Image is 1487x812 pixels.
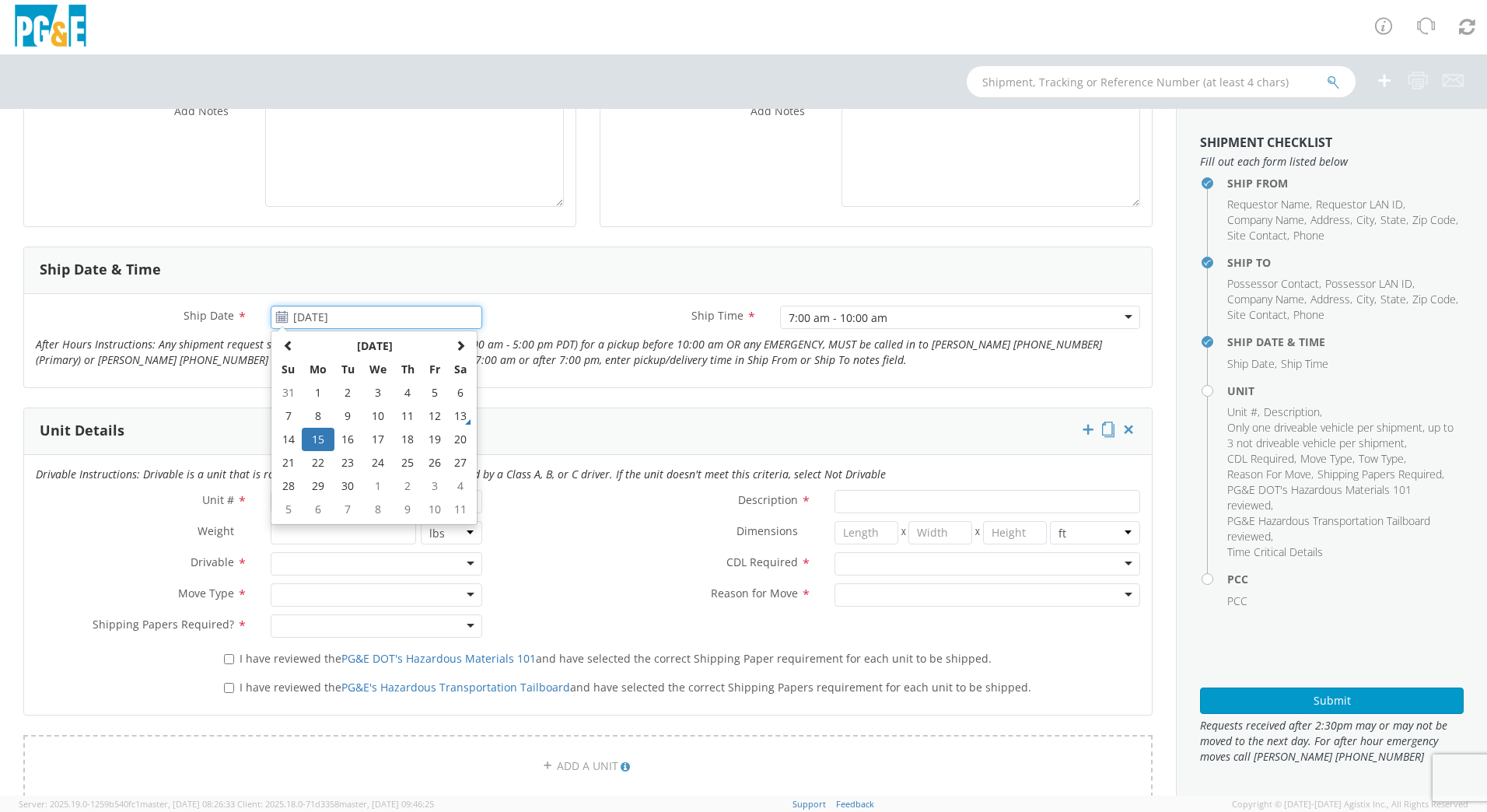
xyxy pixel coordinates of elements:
[1412,292,1456,306] span: Zip Code
[1356,292,1374,306] span: City
[334,358,362,381] th: Tu
[1227,228,1287,243] span: Site Contact
[202,492,234,507] span: Unit #
[1316,197,1403,212] span: Requestor LAN ID
[36,467,886,481] i: Drivable Instructions: Drivable is a unit that is roadworthy and can be driven over the road by a...
[1227,593,1247,608] span: PCC
[275,428,302,451] td: 14
[275,381,302,404] td: 31
[1227,544,1323,559] span: Time Critical Details
[1227,307,1287,322] span: Site Contact
[1227,336,1464,348] h4: Ship Date & Time
[1227,451,1294,466] span: CDL Required
[1310,292,1352,307] li: ,
[1316,197,1405,212] li: ,
[36,337,1102,367] i: After Hours Instructions: Any shipment request submitted after normal business hours (7:00 am - 5...
[1325,276,1415,292] li: ,
[1300,451,1352,466] span: Move Type
[362,358,394,381] th: We
[1227,197,1312,212] li: ,
[275,358,302,381] th: Su
[302,428,334,451] td: 15
[362,474,394,498] td: 1
[1359,451,1406,467] li: ,
[983,521,1047,544] input: Height
[447,428,474,451] td: 20
[23,735,1153,797] a: ADD A UNIT
[750,103,805,118] span: Add Notes
[1356,212,1377,228] li: ,
[1227,482,1460,513] li: ,
[224,654,234,664] input: I have reviewed thePG&E DOT's Hazardous Materials 101and have selected the correct Shipping Paper...
[789,310,887,326] div: 7:00 am - 10:00 am
[1412,212,1458,228] li: ,
[198,523,234,538] span: Weight
[455,340,466,351] span: Next Month
[422,381,448,404] td: 5
[1200,718,1464,765] span: Requests received after 2:30pm may or may not be moved to the next day. For after hour emergency ...
[1227,212,1307,228] li: ,
[394,498,421,521] td: 9
[302,404,334,428] td: 8
[184,308,234,323] span: Ship Date
[1227,356,1275,371] span: Ship Date
[40,262,161,278] h3: Ship Date & Time
[1227,177,1464,189] h4: Ship From
[1310,292,1350,306] span: Address
[836,798,874,810] a: Feedback
[339,798,434,810] span: master, [DATE] 09:46:25
[275,451,302,474] td: 21
[1310,212,1350,227] span: Address
[1380,292,1408,307] li: ,
[191,555,234,569] span: Drivable
[1227,197,1310,212] span: Requestor Name
[140,798,235,810] span: master, [DATE] 08:26:33
[40,423,124,439] h3: Unit Details
[447,474,474,498] td: 4
[1227,257,1464,268] h4: Ship To
[240,651,992,666] span: I have reviewed the and have selected the correct Shipping Paper requirement for each unit to be ...
[422,498,448,521] td: 10
[1200,688,1464,714] button: Submit
[1227,467,1311,481] span: Reason For Move
[1227,467,1314,482] li: ,
[1293,307,1324,322] span: Phone
[1227,482,1412,513] span: PG&E DOT's Hazardous Materials 101 reviewed
[1227,573,1464,585] h4: PCC
[1227,513,1430,544] span: PG&E Hazardous Transportation Tailboard reviewed
[1227,451,1296,467] li: ,
[1264,404,1320,419] span: Description
[1380,292,1406,306] span: State
[447,358,474,381] th: Sa
[275,474,302,498] td: 28
[1200,154,1464,170] span: Fill out each form listed below
[1264,404,1322,420] li: ,
[447,381,474,404] td: 6
[1227,276,1321,292] li: ,
[93,617,234,632] span: Shipping Papers Required?
[1227,356,1277,372] li: ,
[19,798,235,810] span: Server: 2025.19.0-1259b540fc1
[224,683,234,693] input: I have reviewed thePG&E's Hazardous Transportation Tailboardand have selected the correct Shippin...
[908,521,972,544] input: Width
[362,381,394,404] td: 3
[394,381,421,404] td: 4
[283,340,294,351] span: Previous Month
[394,474,421,498] td: 2
[362,404,394,428] td: 10
[447,498,474,521] td: 11
[334,498,362,521] td: 7
[302,381,334,404] td: 1
[1227,212,1304,227] span: Company Name
[362,451,394,474] td: 24
[237,798,434,810] span: Client: 2025.18.0-71d3358
[275,404,302,428] td: 7
[1227,420,1454,450] span: Only one driveable vehicle per shipment, up to 3 not driveable vehicle per shipment
[12,5,89,51] img: pge-logo-06675f144f4cfa6a6814.png
[178,586,234,600] span: Move Type
[362,498,394,521] td: 8
[792,798,826,810] a: Support
[422,358,448,381] th: Fr
[967,66,1356,97] input: Shipment, Tracking or Reference Number (at least 4 chars)
[1227,307,1289,323] li: ,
